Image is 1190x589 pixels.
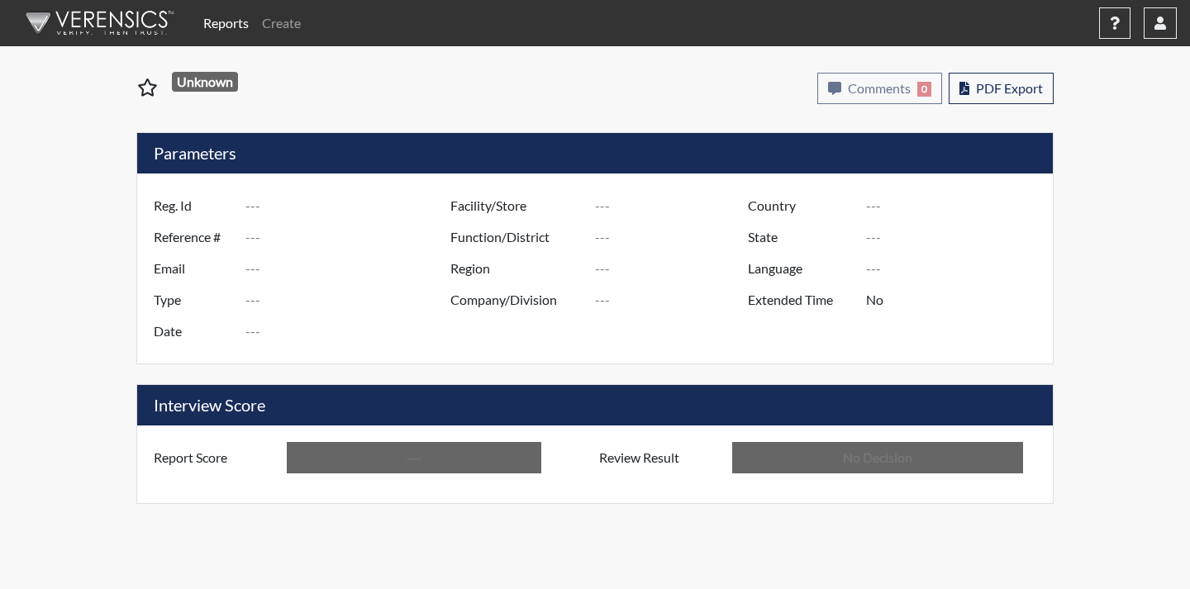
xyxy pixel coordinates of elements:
label: Report Score [141,442,287,473]
input: --- [866,221,1049,253]
button: PDF Export [949,73,1054,104]
label: Facility/Store [438,190,595,221]
input: --- [287,442,541,473]
label: Language [735,253,866,284]
button: Comments0 [817,73,942,104]
label: Company/Division [438,284,595,316]
label: Country [735,190,866,221]
label: Type [141,284,245,316]
label: Region [438,253,595,284]
label: Reg. Id [141,190,245,221]
label: Review Result [587,442,732,473]
input: --- [245,316,455,347]
input: --- [245,221,455,253]
a: Reports [197,7,255,40]
input: --- [866,253,1049,284]
input: --- [595,221,752,253]
input: --- [245,190,455,221]
label: Reference # [141,221,245,253]
input: --- [245,253,455,284]
span: PDF Export [976,80,1043,96]
label: Date [141,316,245,347]
h5: Parameters [137,133,1053,173]
input: --- [595,284,752,316]
input: --- [595,190,752,221]
input: --- [866,284,1049,316]
a: Create [255,7,307,40]
input: --- [866,190,1049,221]
span: Unknown [172,72,239,92]
input: No Decision [732,442,1023,473]
label: State [735,221,866,253]
label: Extended Time [735,284,866,316]
h5: Interview Score [137,385,1053,425]
label: Email [141,253,245,284]
input: --- [595,253,752,284]
span: Comments [848,80,911,96]
label: Function/District [438,221,595,253]
span: 0 [917,82,931,97]
input: --- [245,284,455,316]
